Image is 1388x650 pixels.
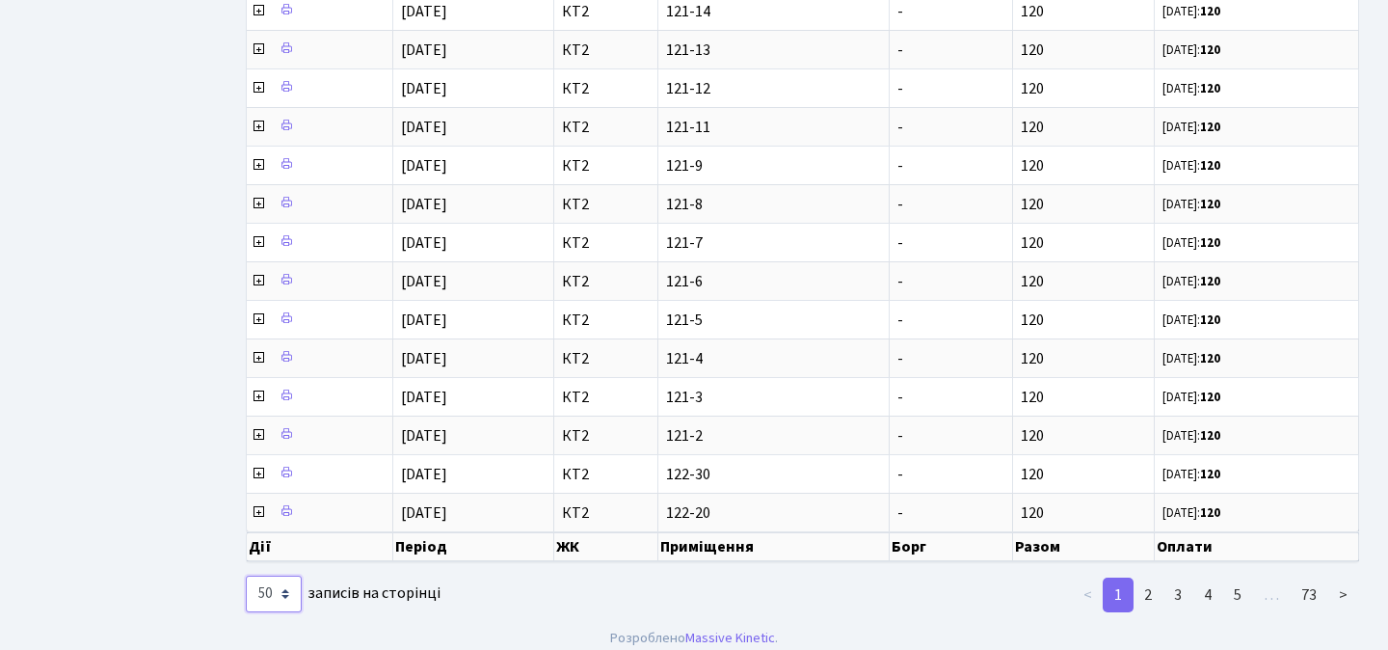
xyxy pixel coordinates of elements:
[1200,41,1220,59] b: 120
[1192,578,1223,612] a: 4
[562,158,650,174] span: КТ2
[1162,350,1220,367] small: [DATE]:
[1200,466,1220,483] b: 120
[1162,157,1220,175] small: [DATE]:
[401,194,447,215] span: [DATE]
[1021,387,1044,408] span: 120
[1200,80,1220,97] b: 120
[562,42,650,58] span: КТ2
[1200,311,1220,329] b: 120
[554,532,658,561] th: ЖК
[666,351,880,366] span: 121-4
[562,274,650,289] span: КТ2
[401,78,447,99] span: [DATE]
[562,120,650,135] span: КТ2
[1327,578,1359,612] a: >
[610,628,778,649] div: Розроблено .
[562,197,650,212] span: КТ2
[1021,464,1044,485] span: 120
[1021,348,1044,369] span: 120
[1162,504,1220,522] small: [DATE]:
[1162,119,1220,136] small: [DATE]:
[562,505,650,521] span: КТ2
[1200,504,1220,522] b: 120
[562,467,650,482] span: КТ2
[897,40,903,61] span: -
[401,40,447,61] span: [DATE]
[1133,578,1163,612] a: 2
[897,310,903,331] span: -
[1200,427,1220,445] b: 120
[1013,532,1155,561] th: Разом
[401,155,447,176] span: [DATE]
[666,81,880,96] span: 121-12
[1021,194,1044,215] span: 120
[897,155,903,176] span: -
[1162,578,1193,612] a: 3
[1200,119,1220,136] b: 120
[1200,273,1220,290] b: 120
[1021,78,1044,99] span: 120
[897,387,903,408] span: -
[1162,311,1220,329] small: [DATE]:
[666,505,880,521] span: 122-20
[401,348,447,369] span: [DATE]
[401,117,447,138] span: [DATE]
[1155,532,1359,561] th: Оплати
[890,532,1013,561] th: Борг
[666,158,880,174] span: 121-9
[1021,502,1044,524] span: 120
[666,42,880,58] span: 121-13
[897,271,903,292] span: -
[1162,196,1220,213] small: [DATE]:
[1021,271,1044,292] span: 120
[1162,234,1220,252] small: [DATE]:
[666,4,880,19] span: 121-14
[1021,425,1044,447] span: 120
[1162,273,1220,290] small: [DATE]:
[1162,3,1220,20] small: [DATE]:
[666,312,880,328] span: 121-5
[666,428,880,444] span: 121-2
[401,464,447,485] span: [DATE]
[666,197,880,212] span: 121-8
[897,78,903,99] span: -
[658,532,889,561] th: Приміщення
[1200,196,1220,213] b: 120
[393,532,555,561] th: Період
[1162,41,1220,59] small: [DATE]:
[1021,1,1044,22] span: 120
[401,232,447,254] span: [DATE]
[562,81,650,96] span: КТ2
[897,232,903,254] span: -
[1021,232,1044,254] span: 120
[666,235,880,251] span: 121-7
[401,310,447,331] span: [DATE]
[685,628,775,648] a: Massive Kinetic
[1162,389,1220,406] small: [DATE]:
[246,576,440,612] label: записів на сторінці
[562,428,650,444] span: КТ2
[666,274,880,289] span: 121-6
[1103,578,1134,612] a: 1
[401,387,447,408] span: [DATE]
[666,390,880,405] span: 121-3
[1290,578,1328,612] a: 73
[1162,427,1220,445] small: [DATE]:
[897,1,903,22] span: -
[562,312,650,328] span: КТ2
[897,194,903,215] span: -
[401,271,447,292] span: [DATE]
[1021,117,1044,138] span: 120
[897,464,903,485] span: -
[562,4,650,19] span: КТ2
[1222,578,1253,612] a: 5
[897,348,903,369] span: -
[1200,157,1220,175] b: 120
[247,532,393,561] th: Дії
[1200,350,1220,367] b: 120
[1162,466,1220,483] small: [DATE]:
[1200,389,1220,406] b: 120
[1021,40,1044,61] span: 120
[897,502,903,524] span: -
